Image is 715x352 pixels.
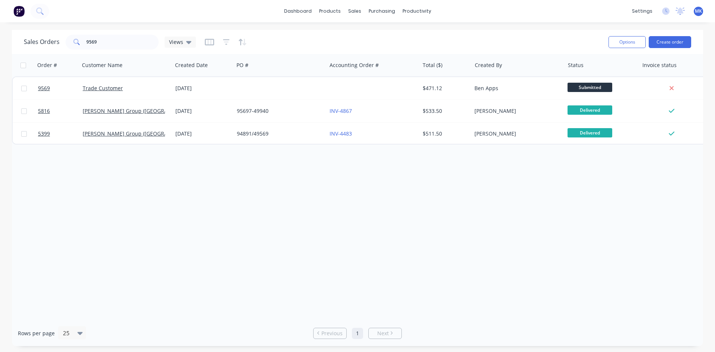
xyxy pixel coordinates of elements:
a: Page 1 is your current page [352,328,363,339]
div: 94891/49569 [237,130,320,137]
a: [PERSON_NAME] Group ([GEOGRAPHIC_DATA]) Pty Ltd [83,107,216,114]
div: productivity [399,6,435,17]
button: Create order [649,36,691,48]
iframe: Intercom live chat [690,327,708,345]
div: $511.50 [423,130,466,137]
span: 5816 [38,107,50,115]
div: Ben Apps [474,85,557,92]
span: Next [377,330,389,337]
div: Status [568,61,584,69]
div: products [315,6,344,17]
div: [PERSON_NAME] [474,107,557,115]
div: [DATE] [175,85,231,92]
div: Order # [37,61,57,69]
span: Delivered [568,128,612,137]
div: purchasing [365,6,399,17]
span: Delivered [568,105,612,115]
a: dashboard [280,6,315,17]
div: Created Date [175,61,208,69]
input: Search... [86,35,159,50]
button: Options [608,36,646,48]
div: [PERSON_NAME] [474,130,557,137]
span: Views [169,38,183,46]
div: 95697-49940 [237,107,320,115]
span: Previous [321,330,343,337]
a: INV-4483 [330,130,352,137]
span: Rows per page [18,330,55,337]
div: settings [628,6,656,17]
a: 5399 [38,123,83,145]
span: Submitted [568,83,612,92]
span: 9569 [38,85,50,92]
span: MK [695,8,702,15]
div: Invoice status [642,61,677,69]
a: [PERSON_NAME] Group ([GEOGRAPHIC_DATA]) Pty Ltd [83,130,216,137]
div: [DATE] [175,107,231,115]
div: Accounting Order # [330,61,379,69]
a: INV-4867 [330,107,352,114]
a: Trade Customer [83,85,123,92]
div: $533.50 [423,107,466,115]
div: Customer Name [82,61,123,69]
a: Previous page [314,330,346,337]
div: Total ($) [423,61,442,69]
span: 5399 [38,130,50,137]
div: sales [344,6,365,17]
h1: Sales Orders [24,38,60,45]
a: 9569 [38,77,83,99]
div: [DATE] [175,130,231,137]
a: Next page [369,330,401,337]
ul: Pagination [310,328,405,339]
a: 5816 [38,100,83,122]
div: Created By [475,61,502,69]
div: $471.12 [423,85,466,92]
div: PO # [236,61,248,69]
img: Factory [13,6,25,17]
